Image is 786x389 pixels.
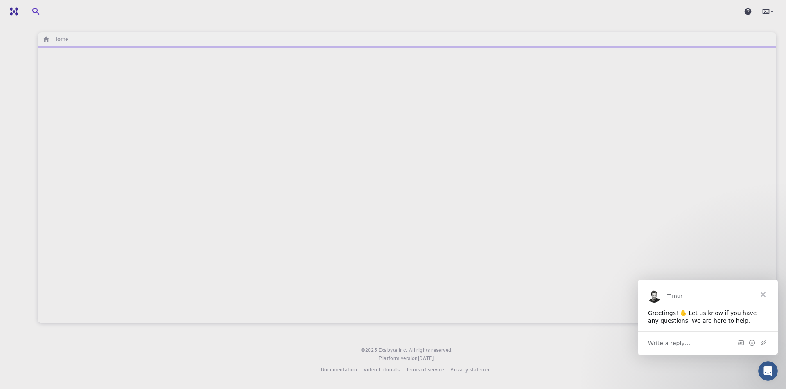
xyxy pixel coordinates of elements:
span: Platform version [379,354,418,362]
a: Documentation [321,366,357,374]
span: © 2025 [361,346,378,354]
img: logo [7,7,18,16]
a: Exabyte Inc. [379,346,407,354]
span: Video Tutorials [364,366,400,373]
span: Terms of service [406,366,444,373]
iframe: Intercom live chat [758,361,778,381]
nav: breadcrumb [41,35,70,44]
span: Documentation [321,366,357,373]
span: All rights reserved. [409,346,453,354]
span: Exabyte Inc. [379,346,407,353]
h6: Home [50,35,68,44]
a: Video Tutorials [364,366,400,374]
a: Terms of service [406,366,444,374]
span: Privacy statement [450,366,493,373]
a: [DATE]. [418,354,435,362]
a: Privacy statement [450,366,493,374]
span: [DATE] . [418,355,435,361]
iframe: Intercom live chat message [638,280,778,355]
